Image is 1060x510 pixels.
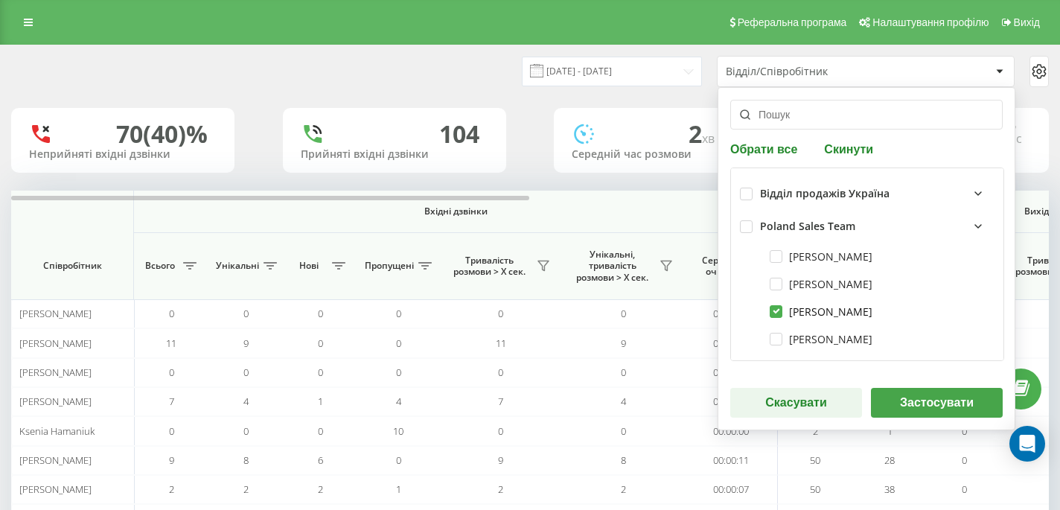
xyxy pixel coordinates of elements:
span: 0 [396,307,401,320]
span: 0 [621,307,626,320]
span: хв [702,130,718,147]
span: 0 [243,366,249,379]
div: Неприйняті вхідні дзвінки [29,148,217,161]
span: 4 [243,395,249,408]
td: 00:00:07 [685,475,778,504]
span: 0 [396,453,401,467]
span: Унікальні [216,260,259,272]
span: 9 [243,337,249,350]
span: 4 [621,395,626,408]
td: 00:00:00 [685,358,778,387]
span: 7 [498,395,503,408]
div: Відділ продажів Україна [760,188,890,200]
span: [PERSON_NAME] [19,453,92,467]
button: Застосувати [871,388,1003,418]
td: 00:00:07 [685,328,778,357]
span: Налаштування профілю [872,16,989,28]
span: Всього [141,260,179,272]
span: 2 [689,118,718,150]
div: Open Intercom Messenger [1009,426,1045,462]
div: Poland Sales Team [760,220,855,233]
span: Ksenia Hamaniuk [19,424,95,438]
span: 38 [884,482,895,496]
span: 0 [243,424,249,438]
span: 0 [621,366,626,379]
span: 0 [621,424,626,438]
span: 0 [169,307,174,320]
span: [PERSON_NAME] [19,395,92,408]
span: 0 [498,424,503,438]
div: Прийняті вхідні дзвінки [301,148,488,161]
span: 1 [396,482,401,496]
span: 0 [396,366,401,379]
span: 9 [169,453,174,467]
span: 0 [318,424,323,438]
span: 50 [810,453,820,467]
span: 0 [243,307,249,320]
span: 8 [621,453,626,467]
input: Пошук [730,100,1003,130]
button: Скасувати [730,388,862,418]
span: 9 [621,337,626,350]
td: 00:00:00 [685,416,778,445]
span: 7 [169,395,174,408]
label: [PERSON_NAME] [770,305,872,318]
span: c [1016,130,1022,147]
span: 50 [810,482,820,496]
span: 2 [813,424,818,438]
span: 0 [169,366,174,379]
span: [PERSON_NAME] [19,366,92,379]
span: Реферальна програма [738,16,847,28]
td: 00:00:00 [685,299,778,328]
span: 2 [621,482,626,496]
span: 11 [496,337,506,350]
div: Відділ/Співробітник [726,66,904,78]
span: 4 [396,395,401,408]
span: 0 [318,366,323,379]
span: 2 [498,482,503,496]
label: [PERSON_NAME] [770,333,872,345]
span: 0 [962,453,967,467]
span: 0 [169,424,174,438]
td: 00:00:09 [685,387,778,416]
button: Обрати все [730,141,802,156]
span: 2 [318,482,323,496]
span: 1 [318,395,323,408]
span: [PERSON_NAME] [19,482,92,496]
td: 00:00:11 [685,446,778,475]
span: Пропущені [365,260,414,272]
span: Середній час очікування [696,255,766,278]
span: Співробітник [24,260,121,272]
span: 9 [498,453,503,467]
span: 2 [169,482,174,496]
div: Середній час розмови [572,148,759,161]
div: 70 (40)% [116,120,208,148]
span: 1 [887,424,893,438]
span: 11 [166,337,176,350]
span: 0 [498,366,503,379]
span: 6 [318,453,323,467]
span: 10 [393,424,403,438]
label: [PERSON_NAME] [770,250,872,263]
span: 0 [962,482,967,496]
span: 28 [884,453,895,467]
span: [PERSON_NAME] [19,307,92,320]
span: Нові [290,260,328,272]
span: 0 [498,307,503,320]
div: 104 [439,120,479,148]
span: Тривалість розмови > Х сек. [447,255,532,278]
span: 2 [243,482,249,496]
span: Унікальні, тривалість розмови > Х сек. [569,249,655,284]
span: 8 [243,453,249,467]
span: 0 [962,424,967,438]
button: Скинути [820,141,878,156]
span: Вхідні дзвінки [173,205,738,217]
label: [PERSON_NAME] [770,278,872,290]
span: [PERSON_NAME] [19,337,92,350]
span: 0 [318,337,323,350]
span: Вихід [1014,16,1040,28]
span: 0 [396,337,401,350]
span: 0 [318,307,323,320]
